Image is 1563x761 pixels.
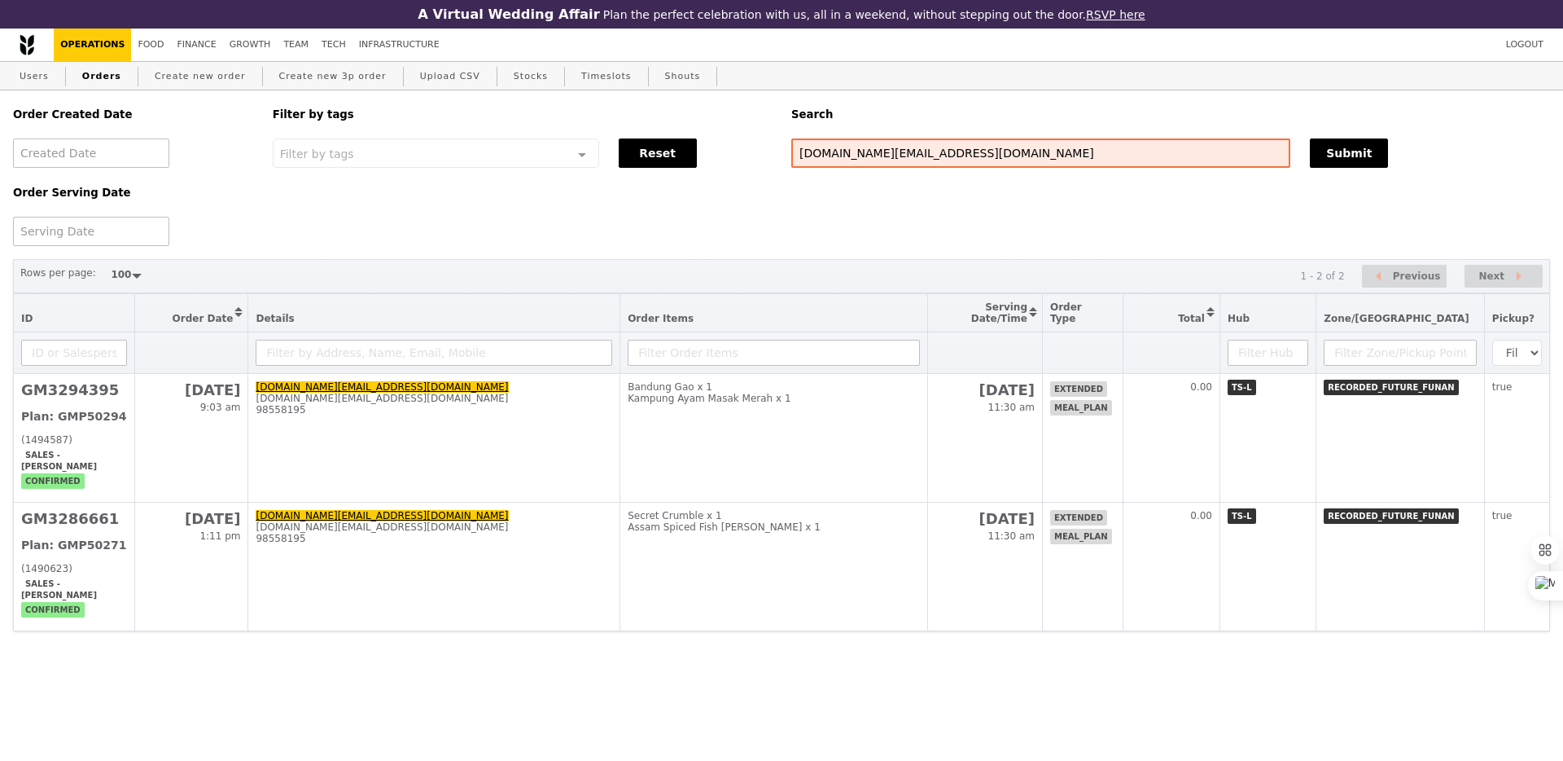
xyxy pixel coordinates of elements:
[988,402,1035,413] span: 11:30 am
[1190,510,1212,521] span: 0.00
[1228,340,1308,366] input: Filter Hub
[1228,508,1256,524] span: TS-L
[20,34,34,55] img: Grain logo
[21,602,85,618] span: confirmed
[1478,266,1504,286] span: Next
[1324,380,1458,395] span: RECORDED_FUTURE_FUNAN
[256,510,508,521] a: [DOMAIN_NAME][EMAIL_ADDRESS][DOMAIN_NAME]
[273,62,393,91] a: Create new 3p order
[1324,340,1477,366] input: Filter Zone/Pickup Point
[21,563,127,574] div: (1490623)
[1500,29,1550,61] a: Logout
[628,510,919,521] div: Secret Crumble x 1
[628,313,694,324] span: Order Items
[628,393,919,404] div: Kampung Ayam Masak Merah x 1
[131,29,170,61] a: Food
[13,139,169,168] input: Created Date
[315,29,352,61] a: Tech
[13,187,253,199] h5: Order Serving Date
[142,510,241,527] h2: [DATE]
[280,146,354,161] span: Filter by tags
[21,381,127,398] h2: GM3294395
[507,62,554,91] a: Stocks
[1050,529,1112,544] span: meal_plan
[1492,381,1513,393] span: true
[1050,381,1107,397] span: extended
[256,381,508,393] a: [DOMAIN_NAME][EMAIL_ADDRESS][DOMAIN_NAME]
[1050,400,1112,416] span: meal_plan
[256,393,612,404] div: [DOMAIN_NAME][EMAIL_ADDRESS][DOMAIN_NAME]
[791,139,1290,168] input: Search any field
[148,62,252,91] a: Create new order
[352,29,446,61] a: Infrastructure
[619,139,697,168] button: Reset
[628,381,919,393] div: Bandung Gao x 1
[1324,313,1469,324] span: Zone/[GEOGRAPHIC_DATA]
[418,7,599,22] h3: A Virtual Wedding Affair
[199,530,240,542] span: 1:11 pm
[1086,8,1145,21] a: RSVP here
[21,340,127,366] input: ID or Salesperson name
[273,108,772,121] h5: Filter by tags
[1310,139,1388,168] button: Submit
[1228,380,1256,395] span: TS-L
[277,29,315,61] a: Team
[256,313,294,324] span: Details
[1492,510,1513,521] span: true
[54,29,131,61] a: Operations
[76,62,128,91] a: Orders
[223,29,278,61] a: Growth
[628,340,919,366] input: Filter Order Items
[256,521,612,533] div: [DOMAIN_NAME][EMAIL_ADDRESS][DOMAIN_NAME]
[256,533,612,544] div: 98558195
[21,473,85,489] span: confirmed
[21,313,33,324] span: ID
[1362,265,1447,288] button: Previous
[935,381,1035,398] h2: [DATE]
[13,217,169,246] input: Serving Date
[791,108,1550,121] h5: Search
[628,521,919,533] div: Assam Spiced Fish [PERSON_NAME] x 1
[414,62,487,91] a: Upload CSV
[256,404,612,416] div: 98558195
[575,62,637,91] a: Timeslots
[659,62,707,91] a: Shouts
[1324,508,1458,524] span: RECORDED_FUTURE_FUNAN
[1228,313,1250,324] span: Hub
[1300,271,1344,282] div: 1 - 2 of 2
[13,108,253,121] h5: Order Created Date
[1050,301,1082,324] span: Order Type
[256,340,612,366] input: Filter by Address, Name, Email, Mobile
[171,29,223,61] a: Finance
[1190,381,1212,393] span: 0.00
[21,539,127,552] h3: Plan: GMP50271
[1464,265,1543,288] button: Next
[988,530,1035,542] span: 11:30 am
[20,265,96,281] label: Rows per page:
[313,7,1250,22] div: Plan the perfect celebration with us, all in a weekend, without stepping out the door.
[21,434,127,446] div: (1494587)
[142,381,241,398] h2: [DATE]
[21,410,127,423] h3: Plan: GMP50294
[13,62,55,91] a: Users
[21,510,127,527] h2: GM3286661
[21,447,101,474] span: Sales - [PERSON_NAME]
[1492,313,1535,324] span: Pickup?
[1050,510,1107,526] span: extended
[200,402,241,413] span: 9:03 am
[1393,266,1441,286] span: Previous
[21,576,101,603] span: Sales - [PERSON_NAME]
[935,510,1035,527] h2: [DATE]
